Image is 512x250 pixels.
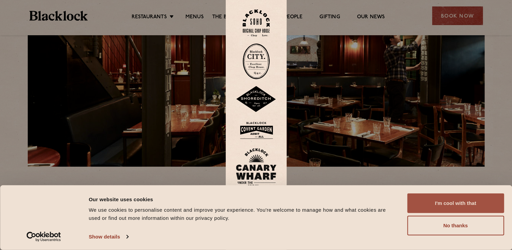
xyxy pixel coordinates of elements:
[243,43,270,79] img: City-stamp-default.svg
[89,206,392,222] div: We use cookies to personalise content and improve your experience. You're welcome to manage how a...
[236,119,276,141] img: BLA_1470_CoventGarden_Website_Solid.svg
[89,232,128,242] a: Show details
[407,193,504,213] button: I'm cool with that
[89,195,392,203] div: Our website uses cookies
[236,148,276,187] img: BL_CW_Logo_Website.svg
[407,216,504,235] button: No thanks
[243,9,270,37] img: Soho-stamp-default.svg
[14,232,73,242] a: Usercentrics Cookiebot - opens in a new window
[236,86,276,112] img: Shoreditch-stamp-v2-default.svg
